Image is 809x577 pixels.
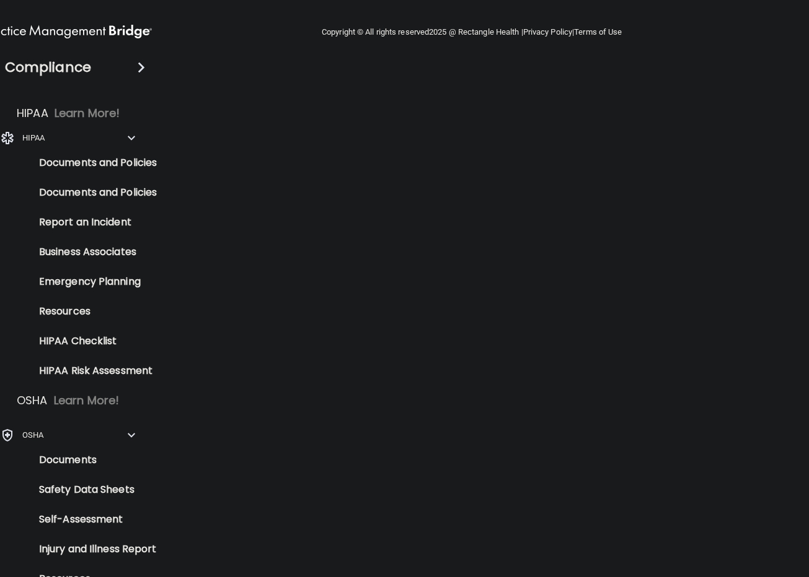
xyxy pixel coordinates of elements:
p: Learn More! [55,106,120,121]
p: Business Associates [8,246,177,258]
p: Learn More! [54,393,120,408]
p: OSHA [22,428,43,443]
p: Injury and Illness Report [8,543,177,555]
p: Self-Assessment [8,513,177,526]
p: Safety Data Sheets [8,484,177,496]
p: HIPAA Risk Assessment [8,365,177,377]
p: OSHA [17,393,48,408]
div: Copyright © All rights reserved 2025 @ Rectangle Health | | [245,12,698,52]
p: Documents and Policies [8,186,177,199]
p: HIPAA [17,106,48,121]
h4: Compliance [5,59,91,76]
p: Documents [8,454,177,466]
p: Report an Incident [8,216,177,228]
a: Privacy Policy [523,27,572,37]
p: Documents and Policies [8,157,177,169]
a: Terms of Use [574,27,622,37]
p: HIPAA [22,131,45,145]
p: Emergency Planning [8,275,177,288]
p: Resources [8,305,177,318]
p: HIPAA Checklist [8,335,177,347]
